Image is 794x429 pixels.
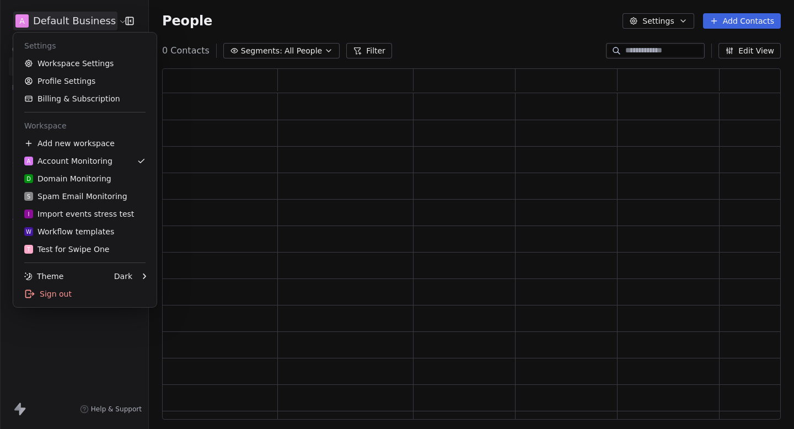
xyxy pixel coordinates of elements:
[28,210,30,218] span: I
[18,117,152,135] div: Workspace
[24,208,134,219] div: Import events stress test
[24,271,63,282] div: Theme
[114,271,132,282] div: Dark
[24,173,111,184] div: Domain Monitoring
[27,245,30,254] span: T
[18,135,152,152] div: Add new workspace
[26,175,31,183] span: D
[18,90,152,108] a: Billing & Subscription
[26,228,31,236] span: W
[27,157,31,165] span: A
[18,72,152,90] a: Profile Settings
[27,192,30,201] span: S
[18,55,152,72] a: Workspace Settings
[18,37,152,55] div: Settings
[24,155,112,167] div: Account Monitoring
[24,191,127,202] div: Spam Email Monitoring
[24,226,114,237] div: Workflow templates
[18,285,152,303] div: Sign out
[24,244,109,255] div: Test for Swipe One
